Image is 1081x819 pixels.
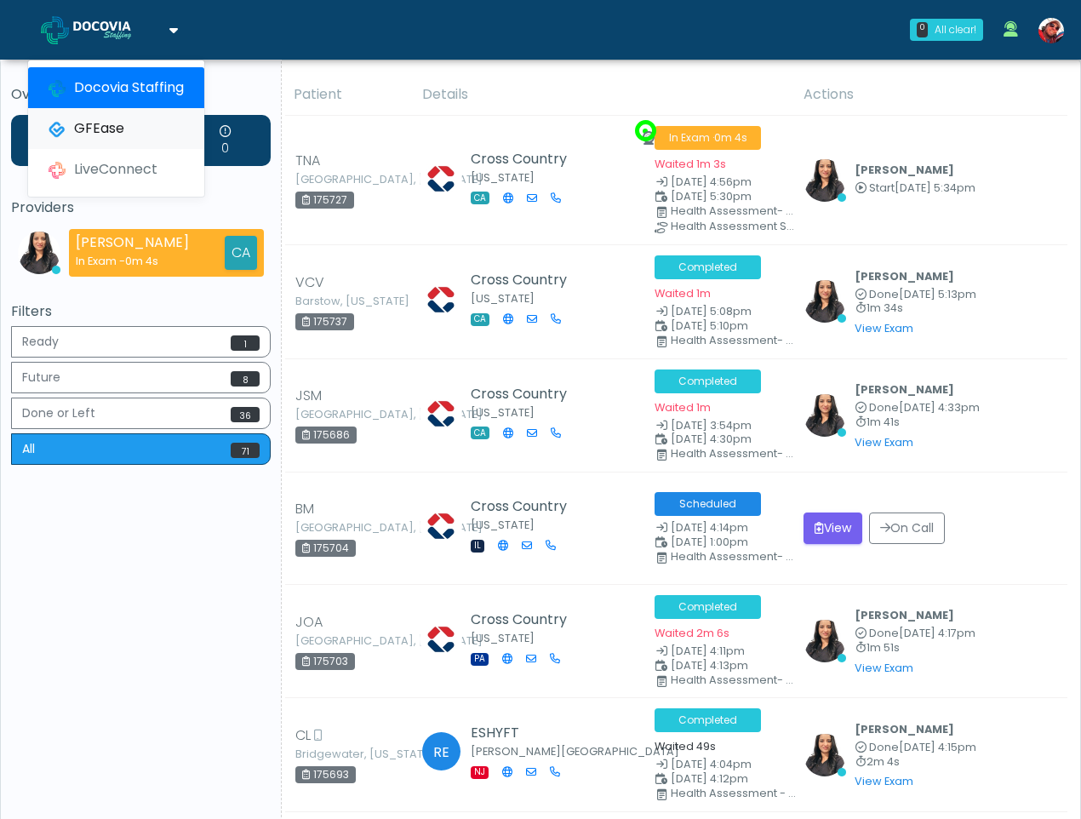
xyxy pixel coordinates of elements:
[471,612,574,627] h5: Cross Country
[420,157,462,200] img: Lisa Sellers
[295,636,389,646] small: [GEOGRAPHIC_DATA], [US_STATE]
[899,400,980,415] span: [DATE] 4:33pm
[671,675,799,685] div: Health Assessment- Cross Country
[295,427,357,444] div: 175686
[655,626,729,640] small: Waited 2m 6s
[231,407,260,422] span: 36
[671,449,799,459] div: Health Assessment- Workforce Solutions
[471,291,535,306] small: [US_STATE]
[869,287,899,301] span: Done
[655,421,783,432] small: Date Created
[671,788,799,799] div: Health Assessment - With Payment
[11,398,271,429] button: Done or Left36
[295,192,354,209] div: 175727
[855,163,954,177] b: [PERSON_NAME]
[655,321,783,332] small: Scheduled Time
[804,394,846,437] img: Viral Patel
[671,771,748,786] span: [DATE] 4:12pm
[855,722,954,736] b: [PERSON_NAME]
[671,335,799,346] div: Health Assessment- Workforce Solutions
[671,757,752,771] span: [DATE] 4:04pm
[295,653,355,670] div: 175703
[76,253,189,269] div: In Exam -
[295,523,389,533] small: [GEOGRAPHIC_DATA], [US_STATE]
[420,618,462,661] img: Lisa Sellers
[28,67,204,108] a: Docovia Staffing
[295,151,320,171] span: TNA
[14,7,65,58] button: Open LiveChat chat widget
[471,744,679,759] small: [PERSON_NAME][GEOGRAPHIC_DATA]
[471,427,489,439] span: CA
[671,221,799,232] div: Health Assessment Script
[671,304,752,318] span: [DATE] 5:08pm
[855,183,975,194] small: Started at
[231,443,260,458] span: 71
[11,200,271,215] h5: Providers
[899,626,975,640] span: [DATE] 4:17pm
[655,306,783,318] small: Date Created
[655,492,761,516] span: Scheduled
[412,74,794,116] th: Details
[855,628,975,639] small: Completed at
[76,232,189,252] strong: [PERSON_NAME]
[471,387,575,402] h5: Cross Country
[869,626,899,640] span: Done
[655,595,761,619] span: Completed
[655,434,783,445] small: Scheduled Time
[1038,18,1064,43] img: Jameson Stafford
[11,304,271,319] h5: Filters
[471,653,489,666] span: PA
[855,742,976,753] small: Completed at
[422,732,460,770] span: RE
[855,289,976,301] small: Completed at
[655,708,761,732] span: Completed
[855,403,980,414] small: Completed at
[295,725,311,746] span: CL
[655,739,716,753] small: Waited 49s
[41,2,178,57] a: Docovia
[655,523,783,534] small: Date Created
[671,318,748,333] span: [DATE] 5:10pm
[855,417,980,428] small: 1m 41s
[671,189,752,203] span: [DATE] 5:30pm
[11,87,271,102] h5: Overview
[655,759,783,770] small: Date Created
[471,540,484,553] span: IL
[225,236,257,270] div: CA
[295,409,389,420] small: [GEOGRAPHIC_DATA], [US_STATE]
[73,21,158,38] img: Docovia
[231,335,260,351] span: 1
[655,661,783,672] small: Scheduled Time
[295,612,323,633] span: JOA
[471,725,620,741] h5: ESHYFT
[283,74,412,116] th: Patient
[869,513,945,544] button: On Call
[900,12,993,48] a: 0 All clear!
[471,272,575,288] h5: Cross Country
[49,80,66,97] img: Docovia Staffing
[295,499,314,519] span: BM
[793,74,1067,116] th: Actions
[28,149,204,190] a: LiveConnect
[295,386,322,406] span: JSM
[295,540,356,557] div: 175704
[655,774,783,785] small: Scheduled Time
[471,192,489,204] span: CA
[420,505,462,547] img: Lisa Sellers
[420,392,462,435] img: Lisa Sellers
[855,435,913,450] a: View Exam
[671,520,748,535] span: [DATE] 4:14pm
[917,22,928,37] div: 0
[804,734,846,776] img: Viral Patel
[49,162,66,179] img: LiveConnect
[11,326,271,358] button: Ready1
[855,643,975,654] small: 1m 51s
[899,287,976,301] span: [DATE] 5:13pm
[471,766,489,779] span: NJ
[855,382,954,397] b: [PERSON_NAME]
[671,658,748,673] span: [DATE] 4:13pm
[28,108,204,149] a: GFEase
[671,418,752,432] span: [DATE] 3:54pm
[41,16,69,44] img: Docovia
[471,518,535,532] small: [US_STATE]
